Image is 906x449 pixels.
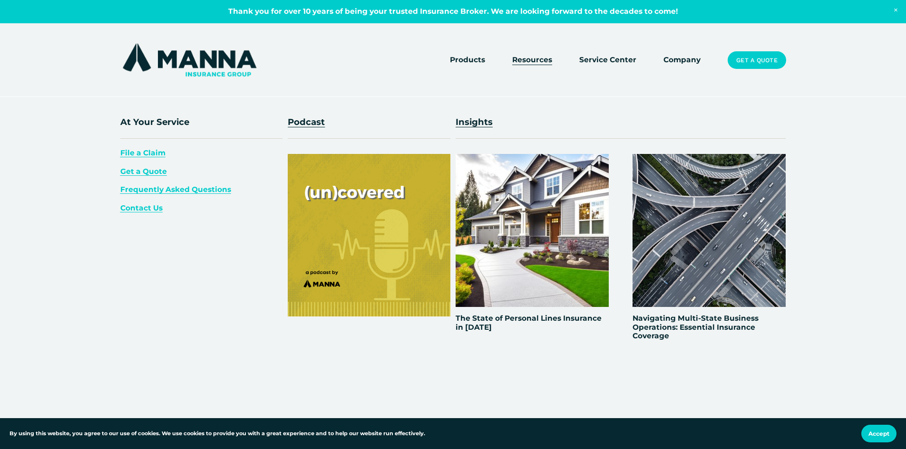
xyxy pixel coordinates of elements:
a: Navigating Multi-State Business Operations: Essential Insurance Coverage [633,314,759,340]
a: Get a Quote [728,51,786,69]
a: folder dropdown [450,54,485,67]
button: Accept [861,425,896,442]
a: The State of Personal Lines Insurance in [DATE] [456,314,602,331]
a: Podcast [288,116,325,127]
img: Navigating Multi-State Business Operations: Essential Insurance Coverage [633,154,786,307]
a: Insights [456,116,493,127]
span: Resources [512,54,552,66]
a: Get a Quote [120,167,167,176]
a: Service Center [579,54,636,67]
span: Products [450,54,485,66]
span: Accept [868,430,889,437]
p: By using this website, you agree to our use of cookies. We use cookies to provide you with a grea... [10,430,425,438]
img: Manna Insurance Group [120,41,259,78]
a: folder dropdown [512,54,552,67]
a: Frequently Asked Questions [120,185,231,194]
a: File a Claim [120,148,166,157]
p: At Your Service [120,115,283,129]
img: The State of Personal Lines Insurance in 2024 [456,154,609,307]
a: Contact Us [120,203,163,212]
a: Company [663,54,701,67]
